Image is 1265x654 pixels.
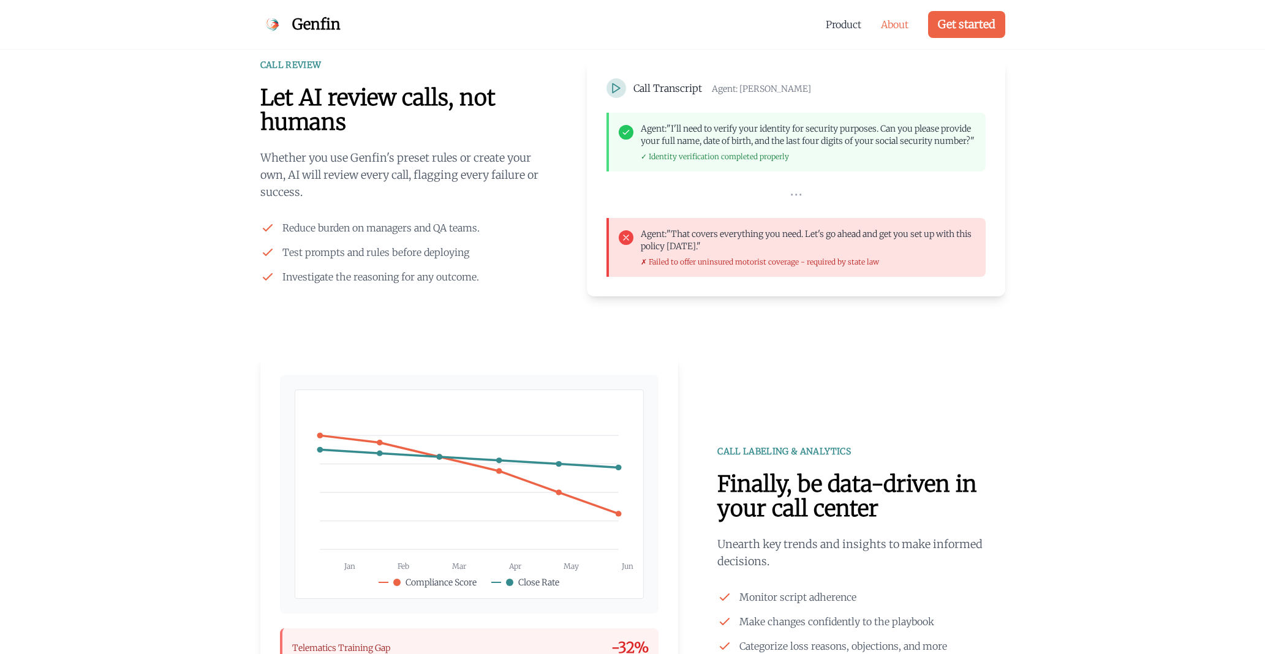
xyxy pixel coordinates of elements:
[260,12,341,37] a: Genfin
[398,562,409,571] span: Feb
[739,590,856,604] span: Monitor script adherence
[739,614,934,629] span: Make changes confidently to the playbook
[717,472,1005,521] h2: Finally, be data-driven in your call center
[260,12,285,37] img: Genfin Logo
[641,122,976,147] p: "I'll need to verify your identity for security purposes. Can you please provide your full name, ...
[344,562,355,571] span: Jan
[518,576,559,588] span: Close Rate
[292,642,390,654] span: Telematics Training Gap
[406,576,477,588] span: Compliance Score
[282,220,480,235] span: Reduce burden on managers and QA teams.
[739,639,947,653] span: Categorize loss reasons, objections, and more
[881,17,908,32] a: About
[260,86,548,135] h2: Let AI review calls, not humans
[641,257,976,267] p: ✗ Failed to offer uninsured motorist coverage - required by state law
[790,187,802,201] span: •••
[826,17,861,32] a: Product
[622,562,633,571] span: Jun
[928,11,1005,38] a: Get started
[292,15,341,34] span: Genfin
[641,228,666,239] span: Agent:
[712,83,811,94] span: Agent: [PERSON_NAME]
[641,152,976,162] p: ✓ Identity verification completed properly
[717,536,1005,570] p: Unearth key trends and insights to make informed decisions.
[282,245,469,260] span: Test prompts and rules before deploying
[633,82,702,94] span: Call Transcript
[717,445,1005,457] div: CALL LABELING & ANALYTICS
[641,228,976,252] p: "That covers everything you need. Let's go ahead and get you set up with this policy [DATE]."
[260,59,548,71] div: CALL REVIEW
[641,123,666,134] span: Agent:
[260,149,548,201] p: Whether you use Genfin's preset rules or create your own, AI will review every call, flagging eve...
[509,562,521,571] span: Apr
[282,269,479,284] span: Investigate the reasoning for any outcome.
[564,562,579,571] span: May
[452,562,466,571] span: Mar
